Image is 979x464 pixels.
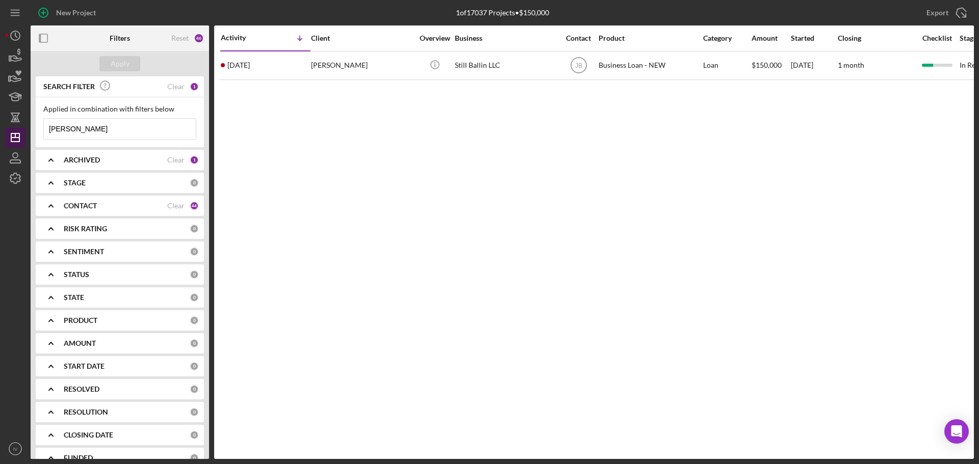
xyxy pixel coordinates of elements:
[190,316,199,325] div: 0
[190,247,199,256] div: 0
[190,430,199,440] div: 0
[455,34,557,42] div: Business
[43,105,196,113] div: Applied in combination with filters below
[64,293,84,302] b: STATE
[703,34,751,42] div: Category
[944,419,969,444] div: Open Intercom Messenger
[227,61,250,69] time: 2025-08-11 14:22
[190,339,199,348] div: 0
[190,293,199,302] div: 0
[915,34,959,42] div: Checklist
[838,61,864,69] time: 1 month
[838,34,914,42] div: Closing
[752,52,790,79] div: $150,000
[99,56,140,71] button: Apply
[167,156,185,164] div: Clear
[64,431,113,439] b: CLOSING DATE
[64,248,104,256] b: SENTIMENT
[64,339,96,347] b: AMOUNT
[190,155,199,165] div: 1
[416,34,454,42] div: Overview
[190,224,199,233] div: 0
[110,34,130,42] b: Filters
[64,454,93,462] b: FUNDED
[190,407,199,417] div: 0
[43,83,95,91] b: SEARCH FILTER
[31,3,106,23] button: New Project
[190,270,199,279] div: 0
[221,34,266,42] div: Activity
[916,3,974,23] button: Export
[559,34,598,42] div: Contact
[56,3,96,23] div: New Project
[64,156,100,164] b: ARCHIVED
[64,202,97,210] b: CONTACT
[64,270,89,279] b: STATUS
[703,52,751,79] div: Loan
[599,52,701,79] div: Business Loan - NEW
[167,83,185,91] div: Clear
[64,316,97,324] b: PRODUCT
[64,362,105,370] b: START DATE
[926,3,948,23] div: Export
[311,34,413,42] div: Client
[190,178,199,187] div: 0
[456,9,549,17] div: 1 of 17037 Projects • $150,000
[190,453,199,462] div: 0
[64,225,107,233] b: RISK RATING
[64,385,99,393] b: RESOLVED
[791,52,837,79] div: [DATE]
[5,439,25,459] button: IV
[190,82,199,91] div: 1
[167,202,185,210] div: Clear
[64,408,108,416] b: RESOLUTION
[190,201,199,210] div: 44
[599,34,701,42] div: Product
[190,362,199,371] div: 0
[575,62,582,69] text: JB
[752,34,790,42] div: Amount
[791,34,837,42] div: Started
[13,446,18,452] text: IV
[194,33,204,43] div: 46
[111,56,130,71] div: Apply
[190,385,199,394] div: 0
[455,52,557,79] div: Still Ballin LLC
[171,34,189,42] div: Reset
[64,179,86,187] b: STAGE
[311,52,413,79] div: [PERSON_NAME]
